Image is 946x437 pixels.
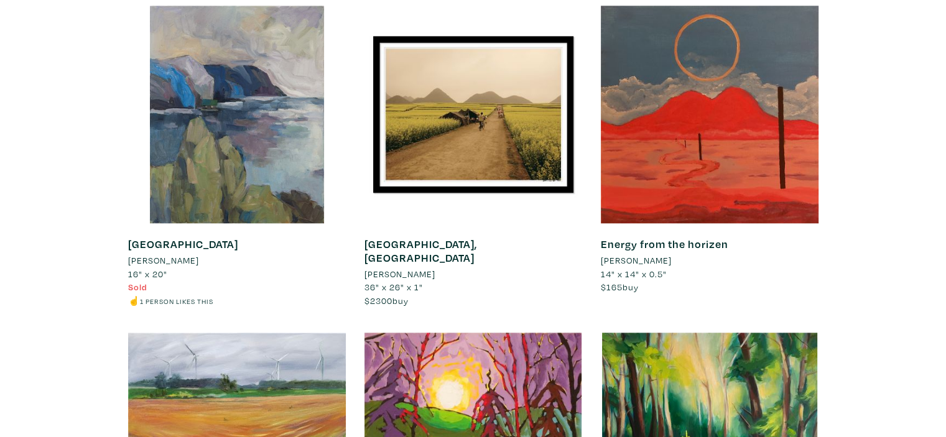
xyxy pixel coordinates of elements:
span: 36" x 26" x 1" [364,281,423,293]
span: Sold [128,281,147,293]
li: [PERSON_NAME] [364,267,435,281]
span: 14" x 14" x 0.5" [601,268,667,280]
a: [PERSON_NAME] [364,267,582,281]
li: ☝️ [128,294,346,308]
small: 1 person likes this [140,297,213,306]
li: [PERSON_NAME] [601,254,672,267]
li: [PERSON_NAME] [128,254,199,267]
a: [GEOGRAPHIC_DATA] [128,237,238,251]
a: [PERSON_NAME] [601,254,818,267]
span: buy [601,281,639,293]
span: $165 [601,281,623,293]
span: $2300 [364,295,392,306]
span: buy [364,295,409,306]
a: [PERSON_NAME] [128,254,346,267]
span: 16" x 20" [128,268,167,280]
a: Energy from the horizen [601,237,728,251]
a: [GEOGRAPHIC_DATA], [GEOGRAPHIC_DATA] [364,237,477,265]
